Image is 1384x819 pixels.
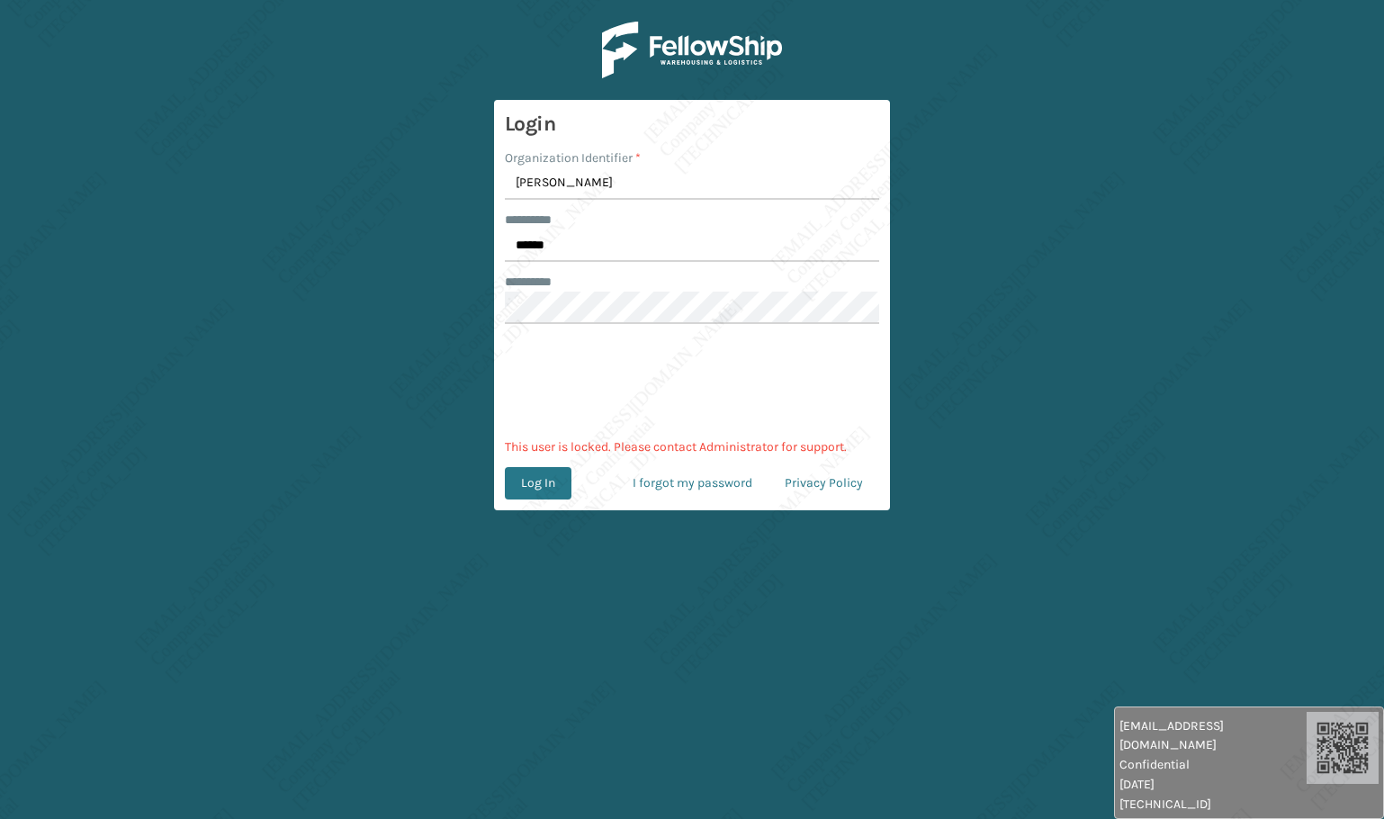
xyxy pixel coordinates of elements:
[1119,795,1307,814] span: [TECHNICAL_ID]
[505,437,879,456] p: This user is locked. Please contact Administrator for support.
[602,22,782,78] img: Logo
[505,148,641,167] label: Organization Identifier
[768,467,879,499] a: Privacy Policy
[1119,755,1307,774] span: Confidential
[616,467,768,499] a: I forgot my password
[1119,716,1307,754] span: [EMAIL_ADDRESS][DOMAIN_NAME]
[505,111,879,138] h3: Login
[1119,775,1307,794] span: [DATE]
[555,346,829,416] iframe: reCAPTCHA
[505,467,571,499] button: Log In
